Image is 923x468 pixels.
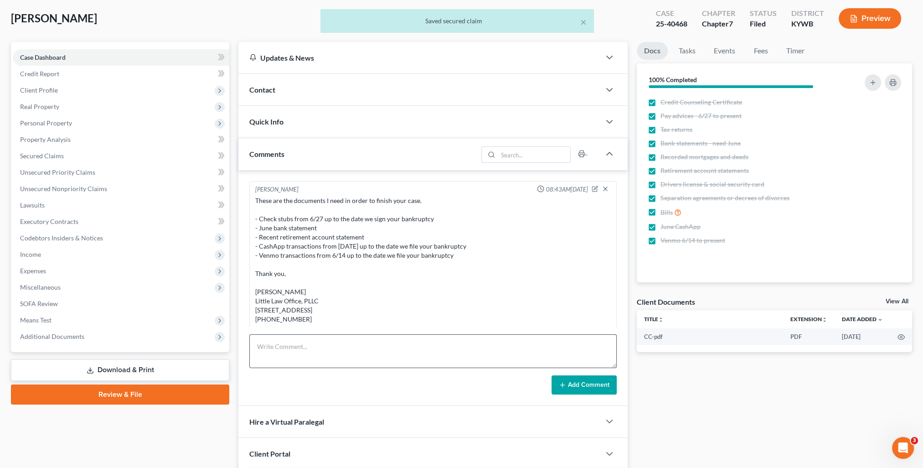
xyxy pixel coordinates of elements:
span: June CashApp [660,222,701,231]
a: Extensionunfold_more [790,316,827,322]
span: Secured Claims [20,152,64,160]
span: Unsecured Nonpriority Claims [20,185,107,192]
button: × [580,16,587,27]
a: Unsecured Nonpriority Claims [13,181,229,197]
span: Bills [660,208,673,217]
iframe: Intercom live chat [892,437,914,459]
a: Date Added expand_more [842,316,883,322]
td: [DATE] [835,328,890,345]
span: Client Portal [249,449,290,458]
a: Review & File [11,385,229,405]
a: Credit Report [13,66,229,82]
div: District [791,8,824,19]
div: Saved secured claim [328,16,587,26]
a: Fees [746,42,775,60]
span: Quick Info [249,117,284,126]
span: Case Dashboard [20,53,66,61]
div: Status [750,8,777,19]
a: Secured Claims [13,148,229,164]
input: Search... [498,147,570,162]
span: Unsecured Priority Claims [20,168,95,176]
span: Separation agreements or decrees of divorces [660,193,789,203]
a: Executory Contracts [13,213,229,230]
div: [PERSON_NAME] [255,185,299,194]
i: unfold_more [822,317,827,322]
span: Expenses [20,267,46,275]
span: Recorded mortgages and deeds [660,152,748,161]
a: View All [886,298,908,305]
span: Tax returns [660,125,692,134]
a: Timer [779,42,812,60]
span: Lawsuits [20,201,45,209]
span: Comments [249,150,284,158]
span: Income [20,250,41,258]
span: Property Analysis [20,135,71,143]
a: Property Analysis [13,131,229,148]
a: Tasks [671,42,703,60]
span: Miscellaneous [20,283,61,291]
span: Retirement account statements [660,166,749,175]
a: SOFA Review [13,296,229,312]
a: Docs [637,42,668,60]
span: Executory Contracts [20,218,78,225]
span: Codebtors Insiders & Notices [20,234,103,242]
a: Events [706,42,743,60]
td: CC-pdf [637,328,783,345]
span: Credit Report [20,70,59,78]
div: Client Documents [637,297,695,307]
span: Client Profile [20,86,58,94]
span: Bank statements - need June [660,139,741,148]
button: Preview [839,8,901,29]
span: Additional Documents [20,333,84,340]
div: These are the documents I need in order to finish your case. - Check stubs from 6/27 up to the da... [255,196,611,324]
i: expand_more [877,317,883,322]
a: Case Dashboard [13,49,229,66]
a: Titleunfold_more [644,316,664,322]
span: 3 [911,437,918,444]
div: Updates & News [249,53,589,62]
td: PDF [783,328,835,345]
button: Add Comment [552,375,617,395]
a: Download & Print [11,359,229,381]
span: Personal Property [20,119,72,127]
span: Hire a Virtual Paralegal [249,417,324,426]
span: Real Property [20,103,59,110]
span: Drivers license & social security card [660,180,764,189]
a: Unsecured Priority Claims [13,164,229,181]
span: 08:43AM[DATE] [546,185,588,194]
div: Case [656,8,687,19]
span: SOFA Review [20,300,58,307]
span: Venmo 6/14 to present [660,236,725,245]
strong: 100% Completed [649,76,697,83]
span: Credit Counseling Certificate [660,98,742,107]
div: Chapter [702,8,735,19]
i: unfold_more [658,317,664,322]
span: Pay advices - 6/27 to present [660,111,742,120]
a: Lawsuits [13,197,229,213]
span: Means Test [20,316,52,324]
span: Contact [249,85,275,94]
